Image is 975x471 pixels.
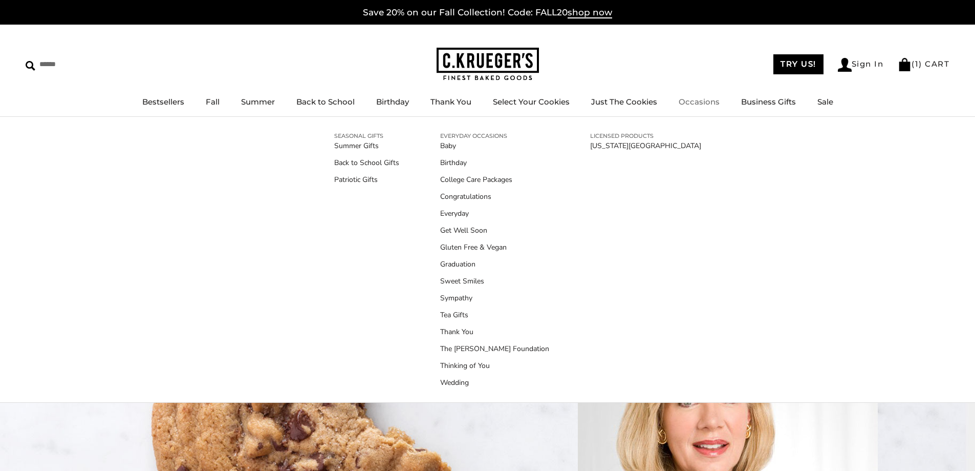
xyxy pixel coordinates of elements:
a: EVERYDAY OCCASIONS [440,131,549,140]
img: Search [26,61,35,71]
a: Everyday [440,208,549,219]
img: C.KRUEGER'S [437,48,539,81]
a: The [PERSON_NAME] Foundation [440,343,549,354]
a: Birthday [440,157,549,168]
a: Gluten Free & Vegan [440,242,549,253]
a: College Care Packages [440,174,549,185]
a: Thinking of You [440,360,549,371]
a: Summer [241,97,275,107]
a: Graduation [440,259,549,270]
a: Occasions [679,97,720,107]
a: Patriotic Gifts [334,174,399,185]
a: Save 20% on our Fall Collection! Code: FALL20shop now [363,7,612,18]
a: (1) CART [898,59,949,69]
a: Congratulations [440,191,549,202]
a: [US_STATE][GEOGRAPHIC_DATA] [590,140,701,151]
a: Back to School [296,97,355,107]
a: Sweet Smiles [440,276,549,286]
img: Account [838,58,852,72]
a: Birthday [376,97,409,107]
a: Just The Cookies [591,97,657,107]
a: Thank You [440,326,549,337]
a: Business Gifts [741,97,796,107]
a: TRY US! [773,54,824,74]
a: Wedding [440,377,549,388]
a: Summer Gifts [334,140,399,151]
a: Fall [206,97,220,107]
a: Thank You [430,97,471,107]
a: Back to School Gifts [334,157,399,168]
a: Baby [440,140,549,151]
span: 1 [915,59,919,69]
img: Bag [898,58,912,71]
a: Sale [817,97,833,107]
span: shop now [568,7,612,18]
a: Sympathy [440,293,549,303]
a: Bestsellers [142,97,184,107]
input: Search [26,56,147,72]
a: LICENSED PRODUCTS [590,131,701,140]
a: Sign In [838,58,884,72]
a: Tea Gifts [440,310,549,320]
a: Select Your Cookies [493,97,570,107]
a: SEASONAL GIFTS [334,131,399,140]
a: Get Well Soon [440,225,549,236]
